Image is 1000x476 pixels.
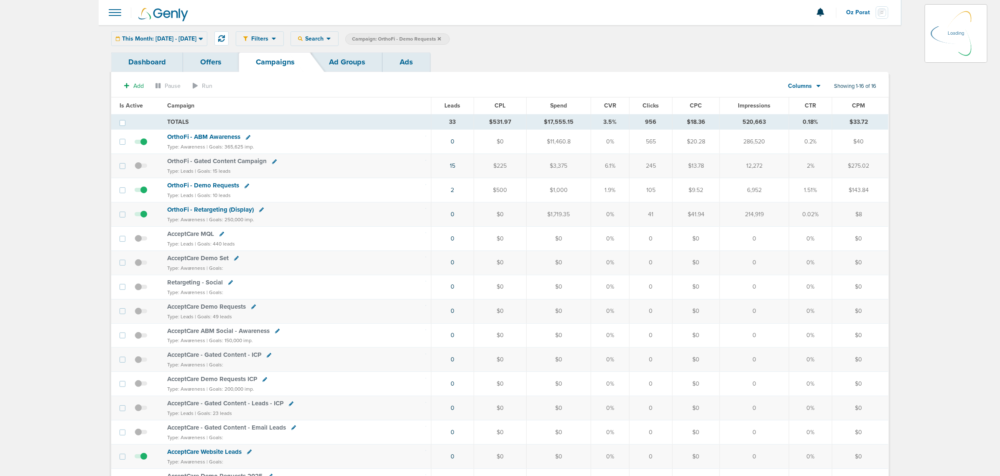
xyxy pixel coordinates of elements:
[719,348,789,372] td: 0
[474,226,526,251] td: $0
[474,251,526,275] td: $0
[474,372,526,396] td: $0
[167,459,206,465] small: Type: Awareness
[789,372,832,396] td: 0%
[630,178,673,202] td: 105
[451,235,454,242] a: 0
[474,130,526,154] td: $0
[789,202,832,227] td: 0.02%
[207,338,253,343] small: | Goals: 150,000 imp.
[167,351,262,358] span: AcceptCare - Gated Content - ICP
[451,307,454,315] a: 0
[526,226,591,251] td: $0
[832,251,888,275] td: $0
[630,396,673,420] td: 0
[207,362,224,368] small: | Goals:
[643,102,659,109] span: Clicks
[591,251,630,275] td: 0%
[673,251,720,275] td: $0
[591,323,630,348] td: 0%
[591,275,630,299] td: 0%
[195,192,231,198] small: | Goals: 10 leads
[719,420,789,445] td: 0
[832,154,888,178] td: $275.02
[239,52,312,72] a: Campaigns
[474,444,526,468] td: $0
[789,251,832,275] td: 0%
[591,444,630,468] td: 0%
[832,226,888,251] td: $0
[591,348,630,372] td: 0%
[789,226,832,251] td: 0%
[789,323,832,348] td: 0%
[474,202,526,227] td: $0
[832,444,888,468] td: $0
[167,144,206,150] small: Type: Awareness
[526,323,591,348] td: $0
[451,283,454,290] a: 0
[719,226,789,251] td: 0
[474,323,526,348] td: $0
[526,251,591,275] td: $0
[526,202,591,227] td: $1,719.35
[526,372,591,396] td: $0
[673,130,720,154] td: $20.28
[630,226,673,251] td: 0
[451,332,454,339] a: 0
[591,178,630,202] td: 1.9%
[431,114,474,130] td: 33
[451,380,454,387] a: 0
[673,114,720,130] td: $18.36
[846,10,876,15] span: Oz Porat
[451,429,454,436] a: 0
[167,102,195,109] span: Campaign
[167,289,206,295] small: Type: Awareness
[111,52,183,72] a: Dashboard
[630,154,673,178] td: 245
[167,192,194,198] small: Type: Leads
[526,396,591,420] td: $0
[832,130,888,154] td: $40
[673,396,720,420] td: $0
[630,114,673,130] td: 956
[526,299,591,323] td: $0
[673,178,720,202] td: $9.52
[789,130,832,154] td: 0.2%
[120,80,148,92] button: Add
[832,114,888,130] td: $33.72
[673,348,720,372] td: $0
[167,265,206,271] small: Type: Awareness
[207,289,224,295] small: | Goals:
[630,130,673,154] td: 565
[167,241,194,247] small: Type: Leads
[167,338,206,343] small: Type: Awareness
[138,8,188,21] img: Genly
[451,259,454,266] a: 0
[195,314,232,320] small: | Goals: 49 leads
[591,202,630,227] td: 0%
[167,206,254,213] span: OrthoFi - Retargeting (Display)
[789,348,832,372] td: 0%
[162,114,431,130] td: TOTALS
[474,178,526,202] td: $500
[195,168,231,174] small: | Goals: 15 leads
[630,348,673,372] td: 0
[352,36,441,43] span: Campaign: OrthoFi - Demo Requests
[167,424,286,431] span: AcceptCare - Gated Content - Email Leads
[690,102,702,109] span: CPC
[832,420,888,445] td: $0
[591,130,630,154] td: 0%
[495,102,505,109] span: CPL
[526,444,591,468] td: $0
[167,314,194,320] small: Type: Leads
[789,299,832,323] td: 0%
[167,410,194,416] small: Type: Leads
[673,420,720,445] td: $0
[719,396,789,420] td: 0
[167,448,242,456] span: AcceptCare Website Leads
[474,275,526,299] td: $0
[630,420,673,445] td: 0
[133,82,144,90] span: Add
[832,275,888,299] td: $0
[673,226,720,251] td: $0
